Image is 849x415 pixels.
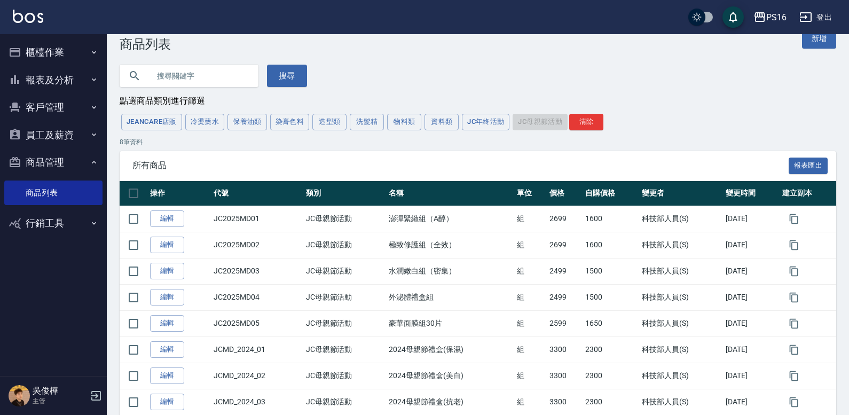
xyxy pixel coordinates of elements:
button: 櫃檯作業 [4,38,103,66]
h5: 吳俊樺 [33,386,87,396]
button: 客戶管理 [4,93,103,121]
a: 編輯 [150,367,184,384]
button: 搜尋 [267,65,307,87]
span: 所有商品 [132,160,789,171]
td: 2300 [583,363,639,389]
td: 2499 [547,258,583,284]
td: 1600 [583,206,639,232]
td: [DATE] [723,336,780,363]
td: JCMD_2024_01 [211,336,303,363]
a: 編輯 [150,210,184,227]
td: JC母親節活動 [303,232,386,258]
td: 極致修護組（全效） [386,232,514,258]
td: 組 [514,232,547,258]
th: 價格 [547,181,583,206]
td: 3300 [547,336,583,363]
th: 操作 [147,181,211,206]
td: 科技部人員(S) [639,363,723,389]
td: [DATE] [723,232,780,258]
td: 2699 [547,206,583,232]
td: 澎彈緊緻組（A醇） [386,206,514,232]
td: 科技部人員(S) [639,284,723,310]
td: 2300 [583,336,639,363]
p: 8 筆資料 [120,137,836,147]
button: 登出 [795,7,836,27]
td: [DATE] [723,310,780,336]
td: 組 [514,389,547,415]
td: 3300 [547,363,583,389]
td: 組 [514,310,547,336]
td: [DATE] [723,389,780,415]
a: 商品列表 [4,181,103,205]
td: 2024母親節禮盒(美白) [386,363,514,389]
td: [DATE] [723,363,780,389]
div: PS16 [766,11,787,24]
button: 洗髮精 [350,114,384,130]
th: 變更者 [639,181,723,206]
p: 主管 [33,396,87,406]
input: 搜尋關鍵字 [150,61,250,90]
td: 2699 [547,232,583,258]
button: 員工及薪資 [4,121,103,149]
td: 豪華面膜組30片 [386,310,514,336]
a: 編輯 [150,237,184,253]
td: JC2025MD03 [211,258,303,284]
a: 編輯 [150,289,184,306]
td: 1500 [583,258,639,284]
div: 點選商品類別進行篩選 [120,96,836,107]
th: 類別 [303,181,386,206]
td: JC母親節活動 [303,258,386,284]
a: 編輯 [150,394,184,410]
td: 組 [514,363,547,389]
button: 行銷工具 [4,209,103,237]
th: 自購價格 [583,181,639,206]
td: JC母親節活動 [303,363,386,389]
td: 1500 [583,284,639,310]
td: JC2025MD05 [211,310,303,336]
th: 單位 [514,181,547,206]
button: 資料類 [424,114,459,130]
td: 科技部人員(S) [639,336,723,363]
td: 1650 [583,310,639,336]
td: [DATE] [723,284,780,310]
button: JC年終活動 [462,114,509,130]
td: [DATE] [723,258,780,284]
th: 建立副本 [780,181,836,206]
td: 2599 [547,310,583,336]
td: 科技部人員(S) [639,389,723,415]
button: 清除 [569,114,603,130]
h3: 商品列表 [120,37,171,52]
a: 編輯 [150,315,184,332]
a: 編輯 [150,263,184,279]
td: 科技部人員(S) [639,232,723,258]
button: 染膏色料 [270,114,310,130]
td: 1600 [583,232,639,258]
td: 科技部人員(S) [639,206,723,232]
button: PS16 [749,6,791,28]
td: JC母親節活動 [303,336,386,363]
td: [DATE] [723,206,780,232]
button: 保養油類 [227,114,267,130]
td: JC母親節活動 [303,310,386,336]
td: 組 [514,258,547,284]
td: 2300 [583,389,639,415]
td: 組 [514,284,547,310]
td: 組 [514,336,547,363]
th: 名稱 [386,181,514,206]
button: 商品管理 [4,148,103,176]
td: 2499 [547,284,583,310]
a: 編輯 [150,341,184,358]
button: save [722,6,744,28]
td: 科技部人員(S) [639,258,723,284]
img: Logo [13,10,43,23]
td: JC母親節活動 [303,389,386,415]
td: 2024母親節禮盒(保濕) [386,336,514,363]
button: 報表及分析 [4,66,103,94]
td: JCMD_2024_02 [211,363,303,389]
td: JCMD_2024_03 [211,389,303,415]
button: 冷燙藥水 [185,114,225,130]
img: Person [9,385,30,406]
a: 報表匯出 [789,160,828,170]
td: JC母親節活動 [303,284,386,310]
th: 代號 [211,181,303,206]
